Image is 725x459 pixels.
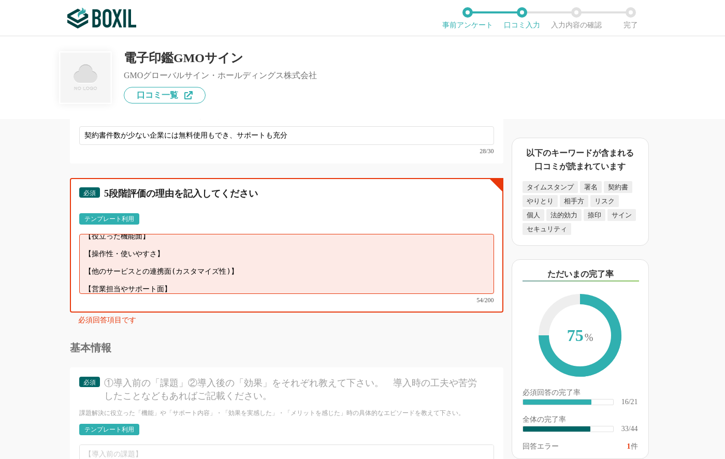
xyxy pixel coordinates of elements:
[104,187,477,200] div: 5段階評価の理由を記入してください
[627,442,631,450] span: 1
[523,389,638,398] div: 必須回答の完了率
[84,426,134,433] div: テンプレート利用
[560,195,588,207] div: 相手方
[124,71,317,80] div: GMOグローバルサイン・ホールディングス株式会社
[79,126,494,145] input: タスク管理の担当や履歴がひと目でわかるように
[104,377,477,403] div: ①導入前の「課題」②導入後の「効果」をそれぞれ教えて下さい。 導入時の工夫や苦労したことなどもあればご記載ください。
[549,304,611,368] span: 75
[523,223,571,235] div: セキュリティ
[83,189,96,197] span: 必須
[79,297,494,303] div: 54/200
[621,425,638,433] div: 33/44
[124,87,206,103] a: 口コミ一覧
[603,7,658,29] li: 完了
[549,7,603,29] li: 入力内容の確認
[70,343,503,353] div: 基本情報
[523,181,578,193] div: タイムスタンプ
[590,195,619,207] div: リスク
[580,181,602,193] div: 署名
[621,398,638,406] div: 16/21
[607,209,636,221] div: サイン
[523,195,558,207] div: やりとり
[523,443,559,450] div: 回答エラー
[523,416,638,425] div: 全体の完了率
[440,7,495,29] li: 事前アンケート
[523,426,591,432] div: ​
[523,268,639,282] div: ただいまの完了率
[137,91,178,99] span: 口コミ一覧
[124,52,317,64] div: 電子印鑑GMOサイン
[79,409,494,418] div: 課題解決に役立った「機能」や「サポート内容」・「効果を実感した」・「メリットを感じた」時の具体的なエピソードを教えて下さい。
[67,8,136,28] img: ボクシルSaaS_ロゴ
[84,216,134,222] div: テンプレート利用
[584,209,605,221] div: 捺印
[546,209,582,221] div: 法的効力
[523,209,544,221] div: 個人
[79,148,494,154] div: 28/30
[585,332,593,343] span: %
[523,146,638,173] div: 以下のキーワードが含まれる口コミが読まれています
[495,7,549,29] li: 口コミ入力
[78,317,503,328] div: 必須回答項目です
[627,443,638,450] div: 件
[523,399,591,405] div: ​
[604,181,632,193] div: 契約書
[83,379,96,386] span: 必須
